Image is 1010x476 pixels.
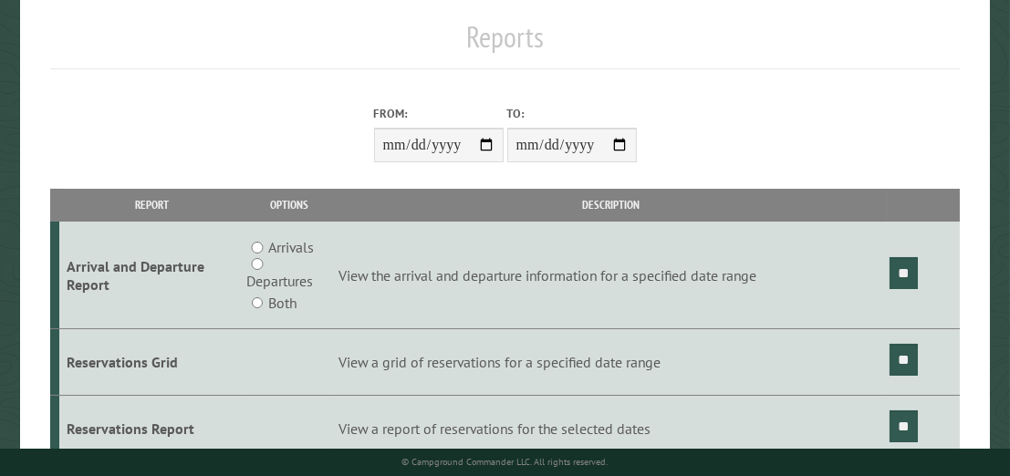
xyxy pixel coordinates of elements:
label: Both [268,292,297,314]
td: View the arrival and departure information for a specified date range [336,222,887,329]
label: From: [374,105,504,122]
td: Arrival and Departure Report [59,222,244,329]
div: Domain: [DOMAIN_NAME] [47,47,201,62]
img: website_grey.svg [29,47,44,62]
div: v 4.0.25 [51,29,89,44]
label: To: [507,105,637,122]
td: View a report of reservations for the selected dates [336,395,887,461]
div: Keywords by Traffic [202,108,307,119]
img: logo_orange.svg [29,29,44,44]
small: © Campground Commander LLC. All rights reserved. [402,456,609,468]
h1: Reports [50,19,959,69]
img: tab_domain_overview_orange.svg [49,106,64,120]
th: Description [336,189,887,221]
th: Report [59,189,244,221]
label: Departures [246,270,313,292]
td: Reservations Grid [59,329,244,396]
td: View a grid of reservations for a specified date range [336,329,887,396]
label: Arrivals [268,236,314,258]
div: Domain Overview [69,108,163,119]
td: Reservations Report [59,395,244,461]
th: Options [244,189,336,221]
img: tab_keywords_by_traffic_grey.svg [182,106,196,120]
